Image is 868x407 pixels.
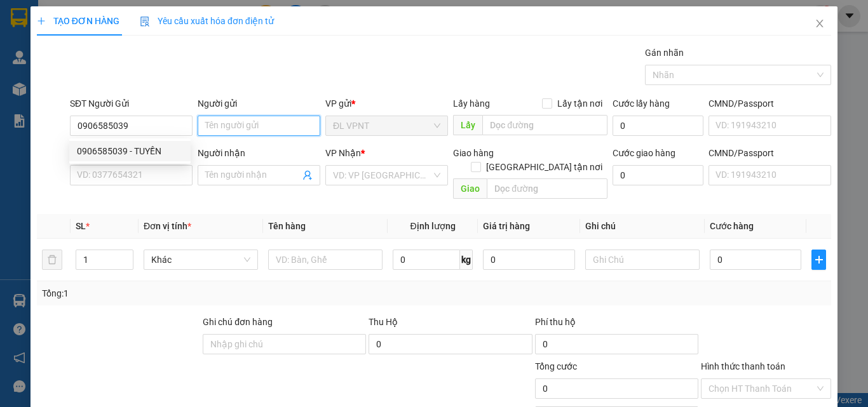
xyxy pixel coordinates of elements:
span: user-add [302,170,313,180]
span: close [815,18,825,29]
span: VP Nhận [325,148,361,158]
span: [GEOGRAPHIC_DATA] tận nơi [481,160,607,174]
span: Giao [453,178,487,199]
span: Tổng cước [535,361,577,371]
input: Cước lấy hàng [613,116,703,136]
label: Cước giao hàng [613,148,675,158]
b: Gửi khách hàng [78,18,126,78]
span: kg [460,250,473,270]
input: Dọc đường [482,115,607,135]
span: SL [76,221,86,231]
label: Ghi chú đơn hàng [203,317,273,327]
div: 0906585039 - TUYỀN [69,141,191,161]
span: Đơn vị tính [144,221,191,231]
span: plus [37,17,46,25]
input: Dọc đường [487,178,607,199]
span: Lấy hàng [453,98,490,109]
span: Tên hàng [268,221,306,231]
label: Hình thức thanh toán [701,361,785,371]
b: Phúc An Express [16,82,66,164]
span: Giá trị hàng [483,221,530,231]
span: Yêu cầu xuất hóa đơn điện tử [140,16,274,26]
div: CMND/Passport [709,97,831,110]
span: Giao hàng [453,148,494,158]
span: ĐL VPNT [333,116,440,135]
span: Định lượng [410,221,455,231]
input: Ghi Chú [585,250,700,270]
div: Người gửi [198,97,320,110]
img: icon [140,17,150,27]
button: Close [802,6,837,42]
span: Cước hàng [710,221,754,231]
div: Tổng: 1 [42,286,336,300]
label: Gán nhãn [645,48,684,58]
input: 0 [483,250,574,270]
div: 0906585039 - TUYỀN [77,144,183,158]
span: Lấy tận nơi [552,97,607,110]
input: Ghi chú đơn hàng [203,334,366,354]
img: logo.jpg [16,16,79,79]
span: Khác [151,250,250,269]
input: Cước giao hàng [613,165,703,185]
span: plus [812,255,825,265]
span: Thu Hộ [369,317,398,327]
button: plus [811,250,826,270]
label: Cước lấy hàng [613,98,670,109]
div: CMND/Passport [709,146,831,160]
button: delete [42,250,62,270]
b: [DOMAIN_NAME] [107,48,175,58]
div: Phí thu hộ [535,315,698,334]
div: Người nhận [198,146,320,160]
img: logo.jpg [138,16,168,46]
li: (c) 2017 [107,60,175,76]
div: SĐT Người Gửi [70,97,193,110]
th: Ghi chú [580,214,705,239]
span: TẠO ĐƠN HÀNG [37,16,119,26]
input: VD: Bàn, Ghế [268,250,383,270]
span: Lấy [453,115,482,135]
div: VP gửi [325,97,448,110]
